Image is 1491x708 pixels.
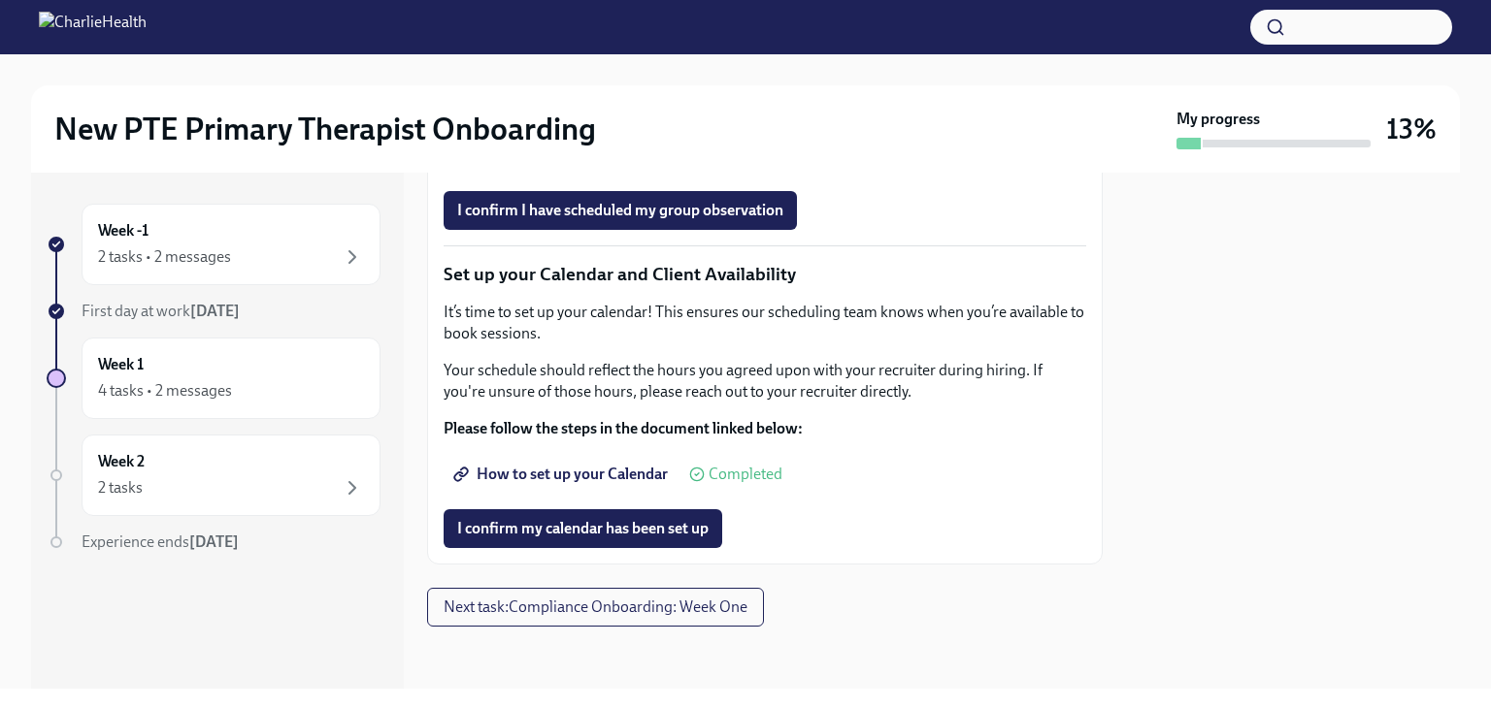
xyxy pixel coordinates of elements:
span: How to set up your Calendar [457,465,668,484]
span: First day at work [82,302,240,320]
span: I confirm my calendar has been set up [457,519,709,538]
button: Next task:Compliance Onboarding: Week One [427,588,764,627]
a: Week 22 tasks [47,434,381,516]
strong: [DATE] [190,302,240,320]
div: 2 tasks [98,477,143,499]
strong: Please follow the steps in the document linked below: [444,419,803,437]
span: Experience ends [82,532,239,551]
h6: Week 2 [98,451,145,472]
span: Next task : Compliance Onboarding: Week One [444,597,747,617]
div: 2 tasks • 2 messages [98,246,231,268]
p: Set up your Calendar and Client Availability [444,262,1086,287]
h3: 13% [1386,112,1437,146]
a: First day at work[DATE] [47,301,381,322]
img: CharlieHealth [39,12,147,43]
button: I confirm my calendar has been set up [444,509,722,548]
a: Week -12 tasks • 2 messages [47,204,381,285]
h2: New PTE Primary Therapist Onboarding [54,110,596,148]
h6: Week 1 [98,354,144,375]
span: Completed [709,467,782,482]
span: I confirm I have scheduled my group observation [457,201,783,220]
div: 4 tasks • 2 messages [98,380,232,402]
a: Week 14 tasks • 2 messages [47,338,381,419]
a: How to set up your Calendar [444,455,681,494]
strong: [DATE] [189,532,239,551]
p: Your schedule should reflect the hours you agreed upon with your recruiter during hiring. If you'... [444,360,1086,402]
h6: Week -1 [98,220,149,241]
button: I confirm I have scheduled my group observation [444,191,797,230]
p: It’s time to set up your calendar! This ensures our scheduling team knows when you’re available t... [444,302,1086,344]
strong: My progress [1176,109,1260,130]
